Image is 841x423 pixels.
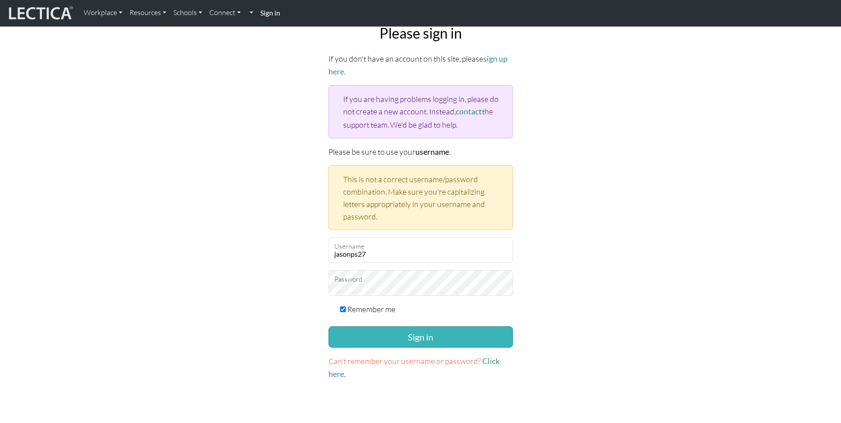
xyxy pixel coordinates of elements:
[456,107,482,116] a: contact
[7,5,73,22] img: lecticalive
[415,147,449,157] strong: username
[329,52,513,78] p: If you don't have an account on this site, please .
[80,4,126,22] a: Workplace
[257,4,284,23] a: Sign in
[329,356,500,379] a: Click here
[329,356,481,366] span: Can't remember your username or password?
[329,326,513,348] button: Sign in
[329,355,513,380] p: .
[206,4,244,22] a: Connect
[329,25,513,42] h2: Please sign in
[329,237,513,263] input: Username
[170,4,206,22] a: Schools
[329,165,513,231] div: This is not a correct username/password combination. Make sure you're capitalizing letters approp...
[126,4,170,22] a: Resources
[347,303,395,315] label: Remember me
[329,145,513,158] p: Please be sure to use your .
[260,8,280,17] strong: Sign in
[329,85,513,138] div: If you are having problems logging in, please do not create a new account. Instead, the support t...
